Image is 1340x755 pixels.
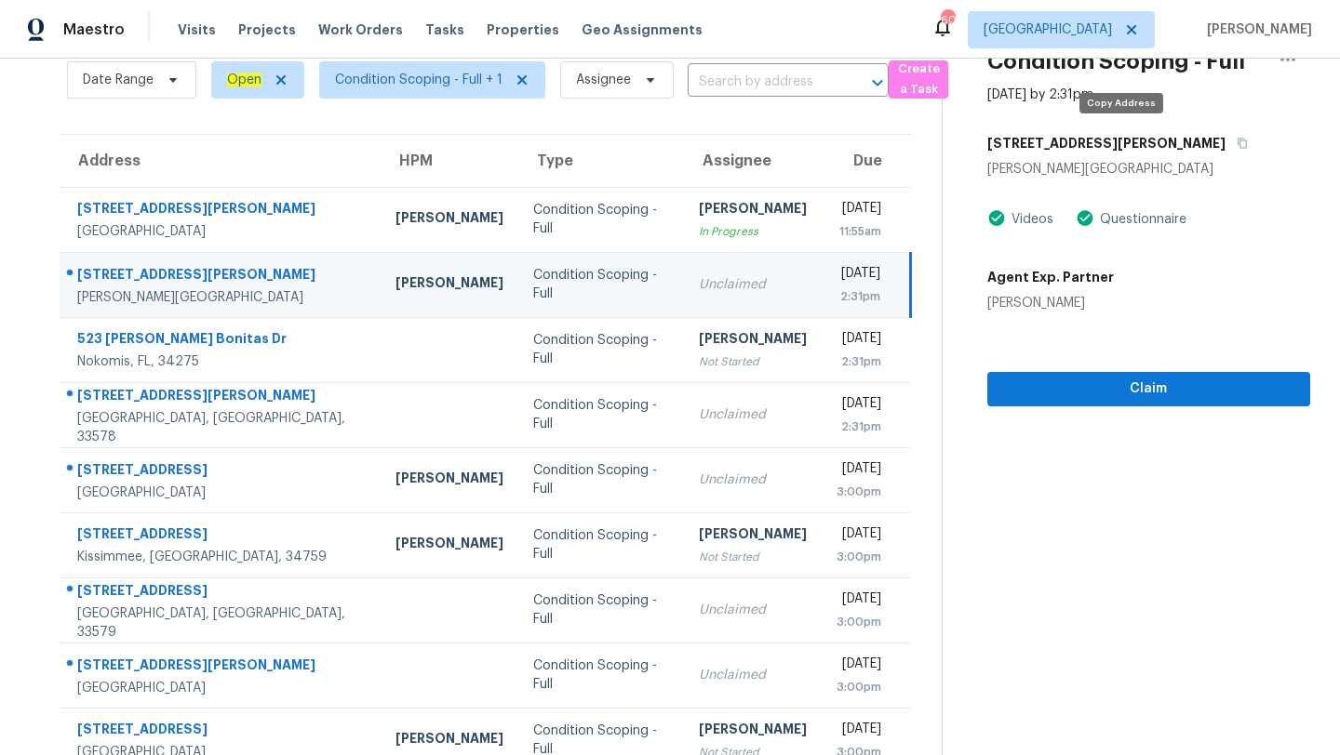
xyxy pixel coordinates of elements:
[533,396,669,433] div: Condition Scoping - Full
[699,601,807,619] div: Unclaimed
[318,20,403,39] span: Work Orders
[1002,377,1295,401] span: Claim
[77,483,366,502] div: [GEOGRAPHIC_DATA]
[699,352,807,371] div: Not Started
[837,264,880,287] div: [DATE]
[77,352,366,371] div: Nokomis, FL, 34275
[77,604,366,642] div: [GEOGRAPHIC_DATA], [GEOGRAPHIC_DATA], 33579
[77,222,366,241] div: [GEOGRAPHIC_DATA]
[77,581,366,604] div: [STREET_ADDRESS]
[822,135,910,187] th: Due
[77,548,366,566] div: Kissimmee, [GEOGRAPHIC_DATA], 34759
[699,275,807,294] div: Unclaimed
[77,720,366,743] div: [STREET_ADDRESS]
[533,461,669,498] div: Condition Scoping - Full
[987,268,1114,286] h5: Agent Exp. Partner
[77,199,366,222] div: [STREET_ADDRESS][PERSON_NAME]
[395,729,503,752] div: [PERSON_NAME]
[77,288,366,307] div: [PERSON_NAME][GEOGRAPHIC_DATA]
[1006,210,1053,229] div: Videos
[837,720,881,743] div: [DATE]
[837,287,880,306] div: 2:31pm
[699,199,807,222] div: [PERSON_NAME]
[533,331,669,368] div: Condition Scoping - Full
[178,20,216,39] span: Visits
[576,71,631,89] span: Assignee
[987,294,1114,312] div: [PERSON_NAME]
[837,524,881,548] div: [DATE]
[533,266,669,303] div: Condition Scoping - Full
[487,20,559,39] span: Properties
[837,352,881,371] div: 2:31pm
[582,20,703,39] span: Geo Assignments
[381,135,518,187] th: HPM
[395,273,503,297] div: [PERSON_NAME]
[837,329,881,352] div: [DATE]
[395,469,503,492] div: [PERSON_NAME]
[987,372,1310,406] button: Claim
[77,679,366,697] div: [GEOGRAPHIC_DATA]
[77,460,366,483] div: [STREET_ADDRESS]
[425,23,464,36] span: Tasks
[227,73,261,86] ah_el_jm_1744035306855: Open
[837,417,881,436] div: 2:31pm
[699,329,807,352] div: [PERSON_NAME]
[395,534,503,557] div: [PERSON_NAME]
[837,394,881,417] div: [DATE]
[837,199,881,222] div: [DATE]
[1094,210,1186,229] div: Questionnaire
[837,613,881,631] div: 3:00pm
[837,222,881,241] div: 11:55am
[987,52,1245,71] h2: Condition Scoping - Full
[987,134,1226,152] h5: [STREET_ADDRESS][PERSON_NAME]
[837,548,881,566] div: 3:00pm
[77,265,366,288] div: [STREET_ADDRESS][PERSON_NAME]
[699,222,807,241] div: In Progress
[77,409,366,446] div: [GEOGRAPHIC_DATA], [GEOGRAPHIC_DATA], 33578
[699,666,807,684] div: Unclaimed
[684,135,822,187] th: Assignee
[699,405,807,424] div: Unclaimed
[533,591,669,629] div: Condition Scoping - Full
[688,68,837,97] input: Search by address
[395,208,503,232] div: [PERSON_NAME]
[63,20,125,39] span: Maestro
[837,459,881,483] div: [DATE]
[60,135,381,187] th: Address
[83,71,154,89] span: Date Range
[889,60,948,99] button: Create a Task
[1199,20,1312,39] span: [PERSON_NAME]
[699,470,807,489] div: Unclaimed
[533,201,669,238] div: Condition Scoping - Full
[837,589,881,613] div: [DATE]
[837,655,881,678] div: [DATE]
[837,678,881,696] div: 3:00pm
[864,70,891,96] button: Open
[238,20,296,39] span: Projects
[898,59,939,101] span: Create a Task
[699,548,807,566] div: Not Started
[533,526,669,563] div: Condition Scoping - Full
[699,720,807,743] div: [PERSON_NAME]
[77,524,366,548] div: [STREET_ADDRESS]
[699,524,807,548] div: [PERSON_NAME]
[987,86,1093,104] div: [DATE] by 2:31pm
[77,329,366,352] div: 523 [PERSON_NAME] Bonitas Dr
[987,160,1310,179] div: [PERSON_NAME][GEOGRAPHIC_DATA]
[941,11,954,30] div: 60
[335,71,502,89] span: Condition Scoping - Full + 1
[837,483,881,501] div: 3:00pm
[984,20,1112,39] span: [GEOGRAPHIC_DATA]
[533,656,669,694] div: Condition Scoping - Full
[987,208,1006,228] img: Artifact Present Icon
[518,135,684,187] th: Type
[77,656,366,679] div: [STREET_ADDRESS][PERSON_NAME]
[1076,208,1094,228] img: Artifact Present Icon
[77,386,366,409] div: [STREET_ADDRESS][PERSON_NAME]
